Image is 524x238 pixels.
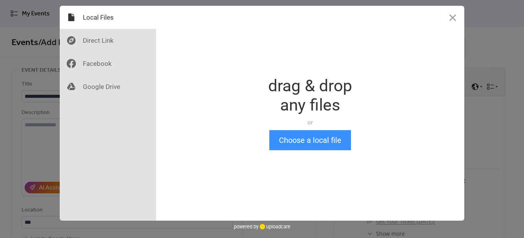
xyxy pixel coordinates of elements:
button: Choose a local file [269,130,351,150]
button: Close [441,6,464,29]
div: Direct Link [60,29,156,52]
div: or [268,119,352,126]
div: Google Drive [60,75,156,98]
div: powered by [234,221,291,232]
div: Local Files [60,6,156,29]
a: uploadcare [259,224,291,230]
div: Facebook [60,52,156,75]
div: drag & drop any files [268,76,352,115]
